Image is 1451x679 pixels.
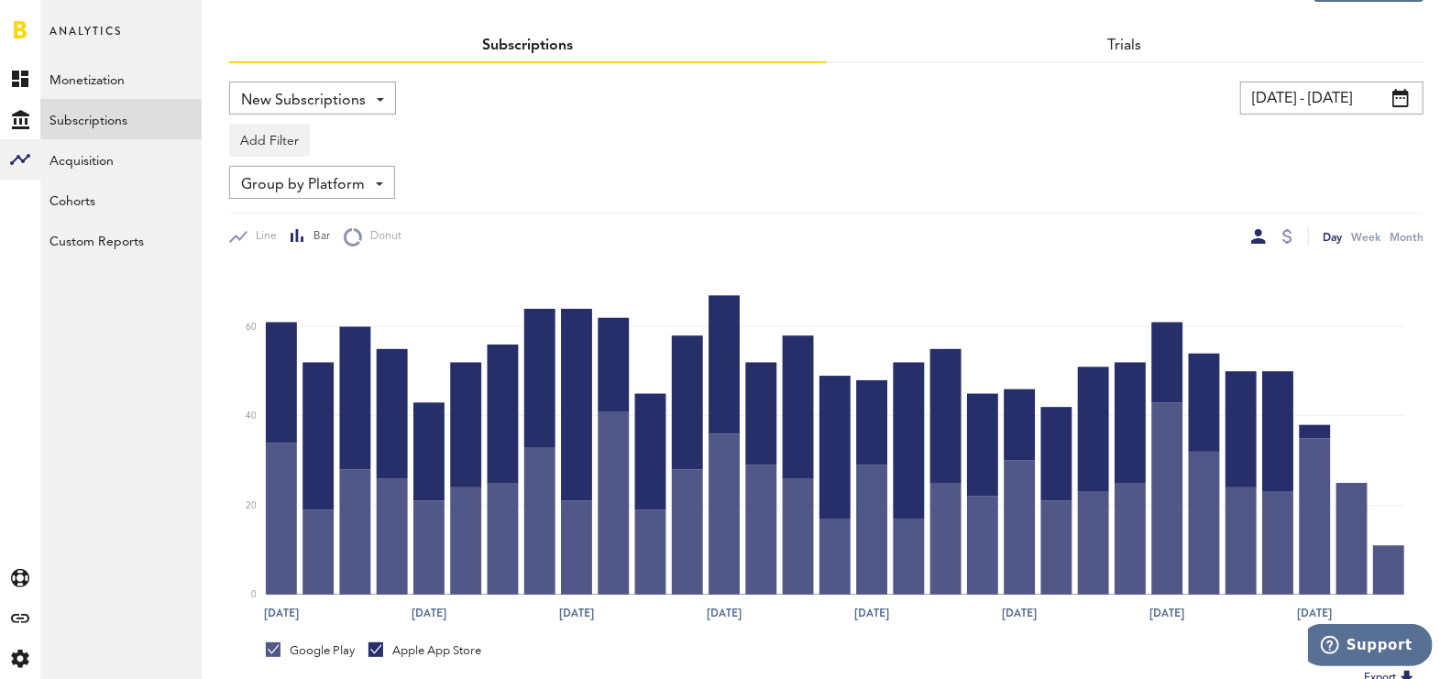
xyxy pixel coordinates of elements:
span: Bar [305,229,330,245]
div: Apple App Store [368,642,481,659]
text: [DATE] [1298,606,1333,622]
button: Add Filter [229,124,310,157]
a: Cohorts [40,180,202,220]
text: [DATE] [264,606,299,622]
text: 0 [251,590,257,599]
text: 60 [246,323,257,332]
span: Group by Platform [241,170,365,201]
span: New Subscriptions [241,85,366,116]
a: Acquisition [40,139,202,180]
text: [DATE] [1150,606,1185,622]
a: Custom Reports [40,220,202,260]
text: [DATE] [412,606,446,622]
a: Subscriptions [482,38,573,53]
text: [DATE] [854,606,889,622]
text: [DATE] [559,606,594,622]
iframe: Opens a widget where you can find more information [1308,624,1433,670]
a: Monetization [40,59,202,99]
div: Week [1351,227,1380,246]
a: Subscriptions [40,99,202,139]
span: Line [247,229,277,245]
span: Donut [362,229,401,245]
a: Trials [1108,38,1142,53]
div: Google Play [266,642,355,659]
span: Analytics [49,20,122,59]
text: 40 [246,411,257,421]
text: 20 [246,501,257,510]
div: Day [1323,227,1342,246]
div: Month [1390,227,1424,246]
text: [DATE] [707,606,742,622]
text: [DATE] [1003,606,1038,622]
